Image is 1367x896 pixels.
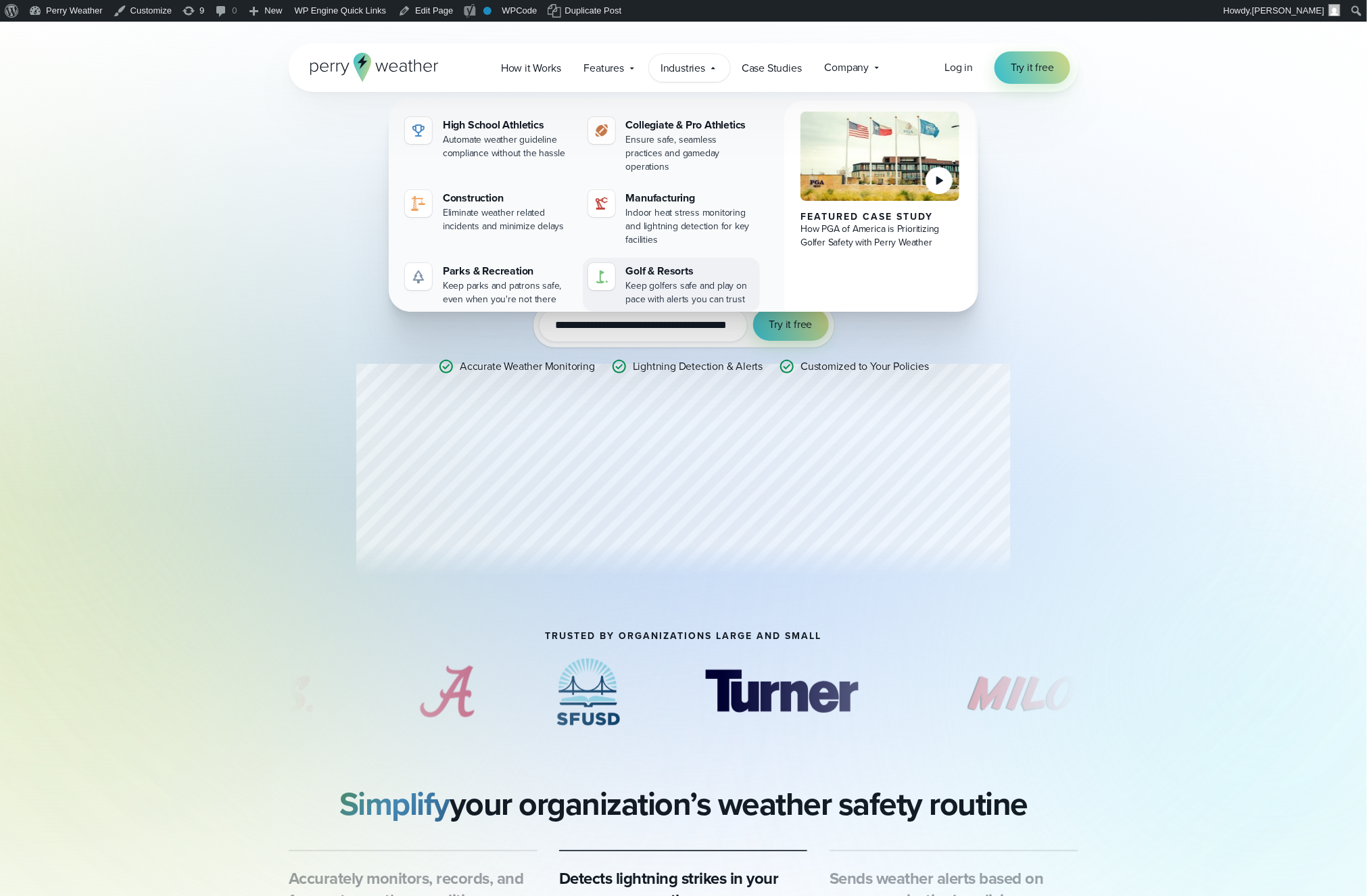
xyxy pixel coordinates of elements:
span: Company [825,60,869,76]
button: Try it free [753,308,829,341]
span: Try it free [1011,60,1054,76]
div: 4 of 4 [556,658,621,726]
p: Lightning Detection & Alerts [633,358,763,375]
p: Customized to Your Policies [800,358,929,375]
a: Try it free [994,51,1070,84]
span: Case Studies [742,60,802,76]
span: How it Works [501,60,561,76]
a: Manufacturing Indoor heat stress monitoring and lightning detection for key facilities [583,185,761,252]
h3: TRUSTED BY ORGANIZATIONS LARGE AND SMALL [546,631,822,642]
img: mining-icon@2x.svg [594,195,610,212]
img: highschool-icon.svg [410,122,427,139]
h2: your organization’s weather safety routine [339,785,1028,823]
span: Try it free [769,316,813,333]
div: Indoor heat stress monitoring and lightning detection for key facilities [626,206,755,247]
a: Log in [944,60,973,76]
div: How PGA of America is Prioritizing Golfer Safety with Perry Weather [800,222,959,250]
h2: Automated weather software to [356,162,1011,249]
a: High School Athletics Automate weather guideline compliance without the hassle [400,112,577,166]
div: 3 of 4 [403,658,491,726]
div: 1 of 4 [686,658,878,726]
img: Turner-Construction_1.svg [686,658,878,726]
div: High School Athletics [443,117,572,133]
a: Parks & Recreation Keep parks and patrons safe, even when you're not there [400,258,577,312]
div: 2 of 4 [145,658,337,726]
div: Eliminate weather related incidents and minimize delays [443,206,572,233]
img: San Fransisco Unified School District [556,658,621,726]
img: golf-iconV2.svg [594,268,610,285]
div: Manufacturing [626,190,755,206]
div: Featured Case Study [800,212,959,222]
a: PGA of America Featured Case Study How PGA of America is Prioritizing Golfer Safety with Perry We... [784,101,976,323]
p: Accurate Weather Monitoring [460,358,595,375]
span: Features [584,60,624,76]
div: Automate weather guideline compliance without the hassle [443,133,572,160]
img: PGA of America [800,112,959,201]
div: Golf & Resorts [626,263,755,279]
div: Keep parks and patrons safe, even when you're not there [443,279,572,306]
div: 2 of 4 [942,658,1134,726]
img: construction perry weather [410,195,427,212]
div: Keep golfers safe and play on pace with alerts you can trust [626,279,755,306]
a: construction perry weather Construction Eliminate weather related incidents and minimize delays [400,185,577,239]
div: Construction [443,190,572,206]
strong: Simplify [339,780,450,828]
img: Milos.svg [942,658,1134,726]
div: slideshow [289,658,1078,726]
div: Ensure safe, seamless practices and gameday operations [626,133,755,174]
a: Collegiate & Pro Athletics Ensure safe, seamless practices and gameday operations [583,112,761,179]
img: Milos.svg [145,658,337,726]
img: proathletics-icon@2x-1.svg [594,122,610,139]
a: Golf & Resorts Keep golfers safe and play on pace with alerts you can trust [583,258,761,312]
div: No index [483,7,491,15]
div: Collegiate & Pro Athletics [626,117,755,133]
span: [PERSON_NAME] [1252,5,1324,16]
img: parks-icon-grey.svg [410,268,427,285]
span: Industries [661,60,705,76]
div: Parks & Recreation [443,263,572,279]
a: Case Studies [730,54,813,82]
img: University-of-Alabama.svg [403,658,491,726]
a: How it Works [489,54,573,82]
